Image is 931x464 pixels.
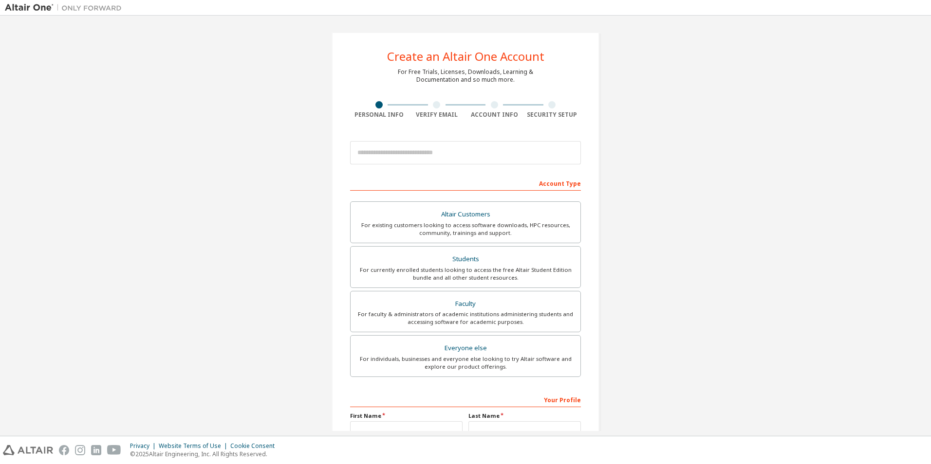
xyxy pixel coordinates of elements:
img: altair_logo.svg [3,445,53,455]
div: Faculty [356,297,575,311]
img: instagram.svg [75,445,85,455]
div: Cookie Consent [230,442,280,450]
div: Website Terms of Use [159,442,230,450]
div: Security Setup [523,111,581,119]
div: Account Type [350,175,581,191]
img: youtube.svg [107,445,121,455]
div: Everyone else [356,341,575,355]
div: Privacy [130,442,159,450]
div: For individuals, businesses and everyone else looking to try Altair software and explore our prod... [356,355,575,371]
div: For Free Trials, Licenses, Downloads, Learning & Documentation and so much more. [398,68,533,84]
img: Altair One [5,3,127,13]
img: facebook.svg [59,445,69,455]
p: © 2025 Altair Engineering, Inc. All Rights Reserved. [130,450,280,458]
div: For faculty & administrators of academic institutions administering students and accessing softwa... [356,310,575,326]
div: Altair Customers [356,208,575,221]
div: For existing customers looking to access software downloads, HPC resources, community, trainings ... [356,221,575,237]
div: Create an Altair One Account [387,51,544,62]
label: Last Name [468,412,581,420]
div: Verify Email [408,111,466,119]
img: linkedin.svg [91,445,101,455]
label: First Name [350,412,463,420]
div: Account Info [465,111,523,119]
div: Personal Info [350,111,408,119]
div: For currently enrolled students looking to access the free Altair Student Edition bundle and all ... [356,266,575,282]
div: Your Profile [350,392,581,407]
div: Students [356,252,575,266]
